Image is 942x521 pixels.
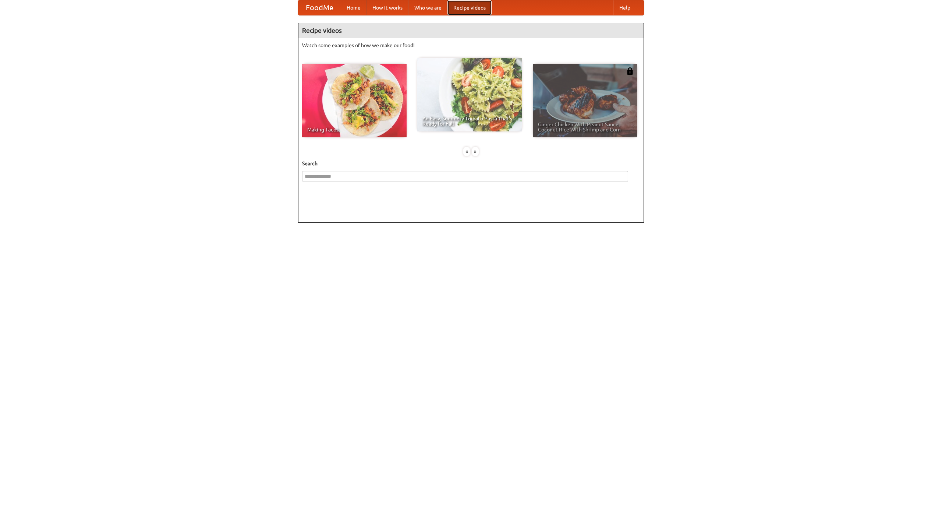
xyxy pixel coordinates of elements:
a: Making Tacos [302,64,407,137]
span: An Easy, Summery Tomato Pasta That's Ready for Fall [422,116,517,126]
h5: Search [302,160,640,167]
img: 483408.png [626,67,634,75]
div: « [463,147,470,156]
p: Watch some examples of how we make our food! [302,42,640,49]
a: How it works [366,0,408,15]
h4: Recipe videos [298,23,644,38]
a: FoodMe [298,0,341,15]
span: Making Tacos [307,127,401,132]
a: Help [613,0,636,15]
a: Who we are [408,0,447,15]
a: Home [341,0,366,15]
div: » [472,147,479,156]
a: An Easy, Summery Tomato Pasta That's Ready for Fall [417,58,522,131]
a: Recipe videos [447,0,492,15]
